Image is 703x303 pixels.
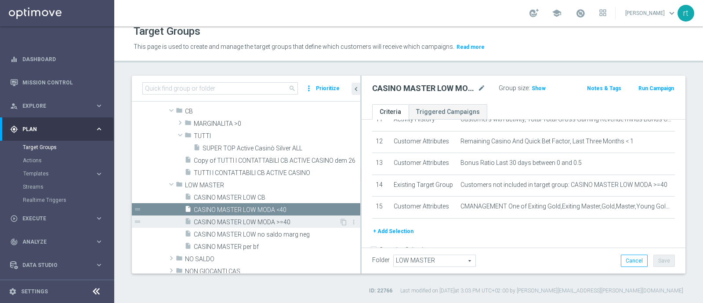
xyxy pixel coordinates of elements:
i: insert_drive_file [185,218,192,228]
button: gps_fixed Plan keyboard_arrow_right [10,126,104,133]
td: Customer Attributes [390,197,457,219]
i: gps_fixed [10,125,18,133]
span: LOW MASTER [185,182,360,189]
span: Plan [22,127,95,132]
td: Customer Attributes [390,131,457,153]
i: keyboard_arrow_right [95,102,103,110]
span: school [552,8,562,18]
div: Data Studio [10,261,95,269]
h2: CASINO MASTER LOW MODA <40 [372,83,476,94]
button: person_search Explore keyboard_arrow_right [10,102,104,110]
div: Execute [10,215,95,223]
div: Templates [23,171,95,176]
button: + Add Selection [372,226,414,236]
label: Complex Selection [379,246,431,254]
span: Show [532,85,546,91]
span: CB [185,108,360,115]
span: MARGINALITA &gt;0 [194,120,360,128]
span: This page is used to create and manage the target groups that define which customers will receive... [134,43,454,50]
button: Save [653,255,675,267]
i: insert_drive_file [185,205,192,215]
span: CMANAGEMENT One of Exiting Gold,Exiting Master,Gold,Master,Young Gold,Young Master [460,203,671,210]
span: search [289,85,296,92]
span: NO SALDO [185,256,360,263]
i: keyboard_arrow_right [95,261,103,269]
i: mode_edit [478,83,486,94]
button: Run Campaign [638,84,675,93]
button: Cancel [621,255,648,267]
td: 14 [372,175,390,197]
div: Optibot [10,277,103,300]
i: folder [176,267,183,277]
td: 11 [372,109,390,131]
a: Mission Control [22,71,103,94]
div: Explore [10,102,95,110]
div: Plan [10,125,95,133]
a: Actions [23,157,91,164]
a: Triggered Campaigns [409,104,487,120]
a: Optibot [22,277,92,300]
a: [PERSON_NAME]keyboard_arrow_down [624,7,678,20]
button: Read more [456,42,486,52]
span: Customers with activity, Total Total Gross Gaming Revenue minus Bonus Consumed > 0 , during the p... [460,116,671,123]
button: play_circle_outline Execute keyboard_arrow_right [10,215,104,222]
i: keyboard_arrow_right [95,214,103,223]
div: Target Groups [23,141,113,154]
span: Data Studio [22,263,95,268]
i: settings [9,288,17,296]
td: Activity History [390,109,457,131]
i: chevron_left [352,85,360,93]
h1: Target Groups [134,25,200,38]
div: Dashboard [10,47,103,71]
span: CASINO MASTER LOW MODA &gt;=40 [194,219,339,226]
i: folder [176,107,183,117]
i: insert_drive_file [185,193,192,203]
i: keyboard_arrow_right [95,125,103,133]
i: insert_drive_file [185,156,192,166]
i: more_vert [350,219,357,226]
div: Analyze [10,238,95,246]
i: play_circle_outline [10,215,18,223]
button: equalizer Dashboard [10,56,104,63]
span: Execute [22,216,95,221]
td: 15 [372,197,390,219]
i: folder [176,255,183,265]
span: NON GIOCANTI CAS [185,268,360,275]
button: Mission Control [10,79,104,86]
i: insert_drive_file [185,168,192,179]
i: insert_drive_file [193,144,200,154]
i: folder [176,181,183,191]
td: 12 [372,131,390,153]
i: keyboard_arrow_right [95,237,103,246]
span: SUPER TOP Active Casin&#xF2; Silver ALL [203,145,360,152]
span: CASINO MASTER LOW MODA &lt;40 [194,206,360,214]
label: ID: 22766 [369,287,392,295]
span: TUTTI [194,132,360,140]
div: Templates [23,167,113,180]
i: insert_drive_file [185,242,192,252]
span: keyboard_arrow_down [667,8,677,18]
button: Templates keyboard_arrow_right [23,170,104,177]
span: Templates [23,171,86,176]
i: more_vert [304,82,313,95]
span: Bonus Ratio Last 30 days between 0 and 0.5 [460,159,582,167]
td: Existing Target Group [390,175,457,197]
i: folder [185,119,192,129]
i: keyboard_arrow_right [95,170,103,178]
span: Customers not included in target group: CASINO MASTER LOW MODA >=40 [460,181,667,189]
i: folder [185,131,192,142]
div: Streams [23,180,113,193]
span: TUTTI I CONTATTABILI CB ACTIVE CASINO [194,169,360,177]
a: Settings [21,289,48,294]
button: Data Studio keyboard_arrow_right [10,262,104,269]
i: track_changes [10,238,18,246]
label: Last modified on [DATE] at 3:03 PM UTC+02:00 by [PERSON_NAME][EMAIL_ADDRESS][PERSON_NAME][DOMAIN_... [400,287,683,295]
label: : [529,84,530,92]
span: CASINO MASTER LOW no saldo marg neg [194,231,360,238]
